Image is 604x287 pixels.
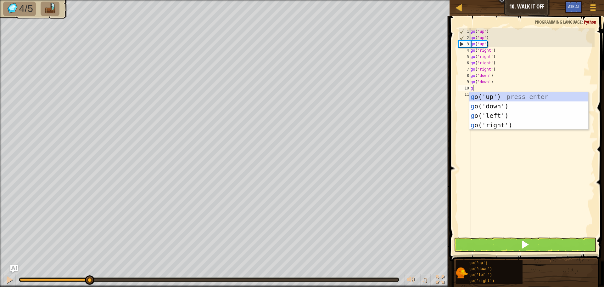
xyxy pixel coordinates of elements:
div: 3 [459,41,471,47]
button: ♫ [420,274,431,287]
div: 5 [458,54,471,60]
div: 10 [458,85,471,91]
button: Toggle fullscreen [434,274,446,287]
span: ♫ [422,275,428,284]
span: go('up') [469,261,488,265]
div: 7 [458,66,471,72]
div: 2 [459,35,471,41]
span: Programming language [535,19,582,25]
div: 4 [458,47,471,54]
span: 4/5 [19,3,33,14]
div: 11 [458,91,471,98]
img: portrait.png [456,267,468,279]
div: 8 [458,72,471,79]
button: Show game menu [585,1,601,16]
div: 1 [459,28,471,35]
span: : [582,19,584,25]
span: go('left') [469,273,492,277]
button: Shift+Enter: Run current code. [454,238,596,252]
button: Ask AI [10,265,18,273]
div: 9 [458,79,471,85]
span: go('right') [469,279,494,283]
div: 6 [458,60,471,66]
span: go('down') [469,267,492,271]
span: Python [584,19,596,25]
li: Collect the gems. [3,2,36,16]
button: Ask AI [565,1,582,13]
button: Adjust volume [405,274,417,287]
span: Ask AI [568,3,579,9]
li: Go to the raft. [41,2,59,16]
button: Ctrl + P: Pause [3,274,16,287]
